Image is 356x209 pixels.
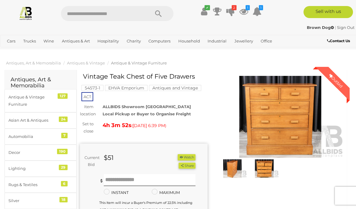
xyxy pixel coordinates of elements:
div: 24 [59,117,68,122]
button: Search [143,6,173,21]
a: Antique & Vintage Furniture 127 [5,89,77,112]
div: Asian Art & Antiques [8,117,58,124]
a: Charity [124,36,143,46]
a: 2 [226,6,235,17]
div: Item location [75,103,98,117]
label: INSTANT [104,189,129,196]
a: Automobilia 7 [5,129,77,145]
a: 1 [239,6,248,17]
a: Antique & Vintage Furniture [111,61,167,65]
div: Lighting [8,165,58,172]
li: Watch this item [178,154,195,161]
a: Trucks [21,36,38,46]
a: Cars [5,36,18,46]
h2: Antiques, Art & Memorabilia [11,77,71,89]
strong: Local Pickup or Buyer to Organise Freight [103,111,191,116]
div: 29 [59,165,68,170]
a: [GEOGRAPHIC_DATA] [25,46,72,56]
strong: $51 [104,154,114,161]
button: Share [179,163,195,169]
mark: 54573-1 [81,85,103,91]
a: Contact Us [327,38,351,44]
a: Antiques & Art [59,36,92,46]
a: Industrial [205,36,229,46]
img: Vintage Teak Chest of Five Drawers [217,76,344,158]
i: 2 [232,5,237,10]
div: 190 [57,149,68,154]
a: Sell with us [304,6,353,18]
i: 1 [259,5,263,10]
i: ✔ [205,5,210,10]
div: Decor [8,149,58,156]
img: Allbids.com.au [19,6,33,20]
a: Lighting 29 [5,161,77,176]
a: Antiques, Art & Memorabilia [6,61,61,65]
span: ACT [81,92,93,101]
button: Watch [178,154,195,161]
div: Rugs & Textiles [8,181,58,188]
div: Automobilia [8,133,58,140]
a: Asian Art & Antiques 24 [5,112,77,128]
span: | [335,25,336,30]
strong: ALLBIDS Showroom [GEOGRAPHIC_DATA] [103,104,191,109]
a: Sign Out [337,25,354,30]
a: Household [176,36,202,46]
a: Brown Dog [307,25,335,30]
a: Office [258,36,275,46]
strong: 4h 3m 52s [103,122,132,129]
div: Antique & Vintage Furniture [8,94,58,108]
h1: Vintage Teak Chest of Five Drawers [83,73,206,80]
b: Contact Us [327,39,350,43]
span: ( ) [132,123,166,128]
a: Rugs & Textiles 6 [5,177,77,193]
a: Silver 18 [5,193,77,209]
mark: EHVA Emporium [105,85,148,91]
strong: Brown Dog [307,25,334,30]
img: Vintage Teak Chest of Five Drawers [250,159,279,178]
i: 1 [246,5,250,10]
label: MAXIMUM [152,189,180,196]
div: 7 [61,133,68,138]
div: 127 [58,93,68,99]
a: Decor 190 [5,145,77,161]
a: Wine [41,36,56,46]
mark: Antiques and Vintage [149,85,201,91]
a: ✔ [199,6,208,17]
div: Current Bid [80,154,99,168]
div: Silver [8,197,58,204]
a: Hospitality [95,36,121,46]
div: Outbid [322,67,350,95]
a: 1 [253,6,262,17]
a: EHVA Emporium [105,86,148,90]
a: Antiques & Vintage [67,61,105,65]
div: 18 [59,197,68,202]
div: Set to close [75,120,98,135]
a: 54573-1 [81,86,103,90]
a: Antiques and Vintage [149,86,201,90]
img: Vintage Teak Chest of Five Drawers [218,159,247,178]
a: Sports [5,46,22,56]
a: Computers [146,36,173,46]
div: 6 [61,181,68,186]
span: [DATE] 6:39 PM [133,123,165,128]
a: Jewellery [232,36,256,46]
